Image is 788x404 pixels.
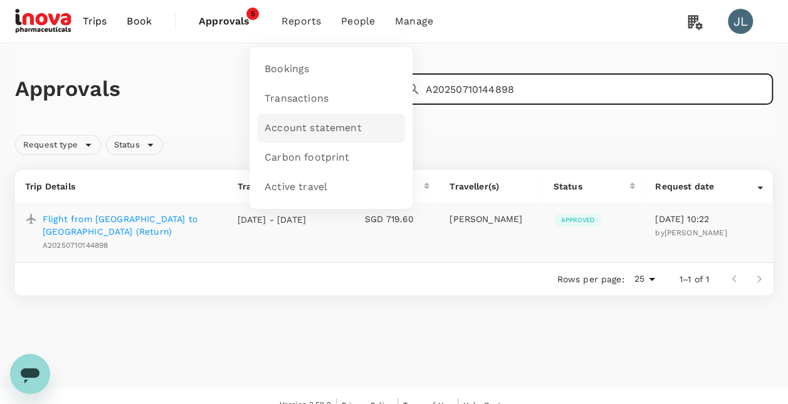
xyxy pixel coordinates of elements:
div: JL [728,9,753,34]
span: Account statement [265,121,362,136]
span: Carbon footprint [265,151,349,165]
p: Traveller(s) [449,180,533,193]
a: Flight from [GEOGRAPHIC_DATA] to [GEOGRAPHIC_DATA] (Return) [43,213,218,238]
span: Active travel [265,180,327,194]
span: People [341,14,375,29]
span: A20250710144898 [43,241,108,250]
input: Search by travellers, trips, or destination [426,73,774,105]
span: Transactions [265,92,328,106]
span: [PERSON_NAME] [664,228,727,237]
div: Request type [15,135,101,155]
a: Account statement [257,114,405,143]
span: by [655,228,727,237]
span: Trips [83,14,107,29]
p: [DATE] 10:22 [655,213,763,225]
div: Status [554,180,630,193]
span: Reports [281,14,321,29]
div: Travel date [238,180,339,193]
span: Book [127,14,152,29]
div: 25 [629,270,659,288]
a: Active travel [257,173,405,202]
div: Request date [655,180,757,193]
img: iNova Pharmaceuticals [15,8,73,35]
span: 5 [246,8,259,20]
p: SGD 719.60 [365,213,429,225]
span: Bookings [265,62,309,77]
p: [DATE] - [DATE] [238,213,307,226]
p: [PERSON_NAME] [449,213,533,225]
iframe: Button to launch messaging window [10,354,50,394]
p: 1–1 of 1 [680,273,709,285]
p: Rows per page: [557,273,624,285]
a: Bookings [257,55,405,84]
div: Status [106,135,163,155]
span: Request type [16,139,85,151]
span: Manage [395,14,433,29]
h1: Approvals [15,76,392,102]
a: Carbon footprint [257,143,405,173]
span: Approvals [199,14,261,29]
span: Status [107,139,147,151]
p: Trip Details [25,180,218,193]
a: Transactions [257,84,405,114]
span: Approved [554,216,602,225]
